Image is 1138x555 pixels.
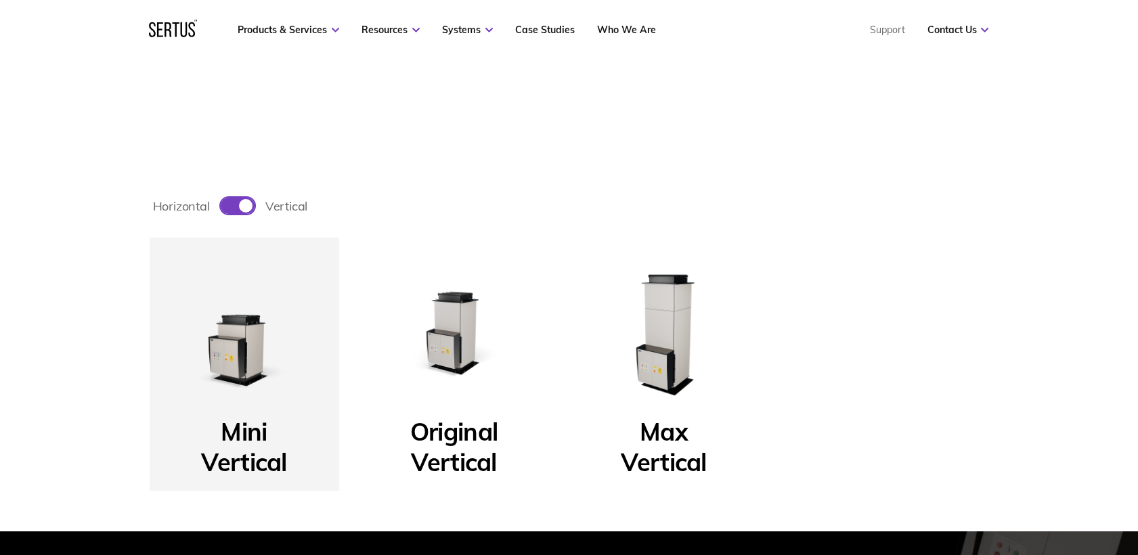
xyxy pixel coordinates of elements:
[927,24,988,36] a: Contact Us
[515,24,575,36] a: Case Studies
[597,24,655,36] a: Who We Are
[373,251,535,414] img: Original Vertical
[265,198,308,214] span: vertical
[201,416,286,462] p: Mini Vertical
[238,24,339,36] a: Products & Services
[362,24,420,36] a: Resources
[583,251,745,414] img: Max Vertical
[163,251,326,414] img: Mini Vertical
[621,416,706,462] p: Max Vertical
[869,24,904,36] a: Support
[894,398,1138,555] iframe: Chat Widget
[153,198,210,214] span: horizontal
[442,24,493,36] a: Systems
[410,416,498,462] p: Original Vertical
